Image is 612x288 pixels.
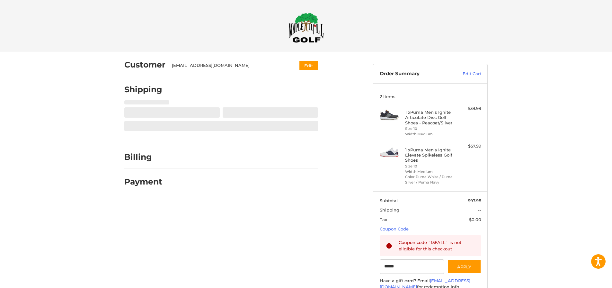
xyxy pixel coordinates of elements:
div: $57.99 [456,143,481,149]
h2: Billing [124,152,162,162]
h3: Order Summary [380,71,449,77]
div: Coupon code `15FALL` is not eligible for this checkout [399,239,475,252]
button: Apply [447,259,481,274]
span: $0.00 [469,217,481,222]
a: Coupon Code [380,226,409,231]
li: Color Puma White / Puma Silver / Puma Navy [405,174,454,185]
h4: 1 x Puma Men's Ignite Articulate Disc Golf Shoes - Peacoat/Silver [405,110,454,125]
li: Width Medium [405,131,454,137]
h3: 2 Items [380,94,481,99]
span: Tax [380,217,387,222]
div: $39.99 [456,105,481,112]
h2: Customer [124,60,165,70]
span: $97.98 [468,198,481,203]
img: Maple Hill Golf [288,13,324,43]
span: Shipping [380,207,399,212]
li: Width Medium [405,169,454,175]
span: -- [478,207,481,212]
li: Size 10 [405,126,454,131]
span: Subtotal [380,198,398,203]
div: [EMAIL_ADDRESS][DOMAIN_NAME] [172,62,287,69]
button: Edit [299,61,318,70]
a: Edit Cart [449,71,481,77]
li: Size 10 [405,164,454,169]
h2: Payment [124,177,162,187]
h4: 1 x Puma Men's Ignite Elevate Spikeless Golf Shoes [405,147,454,163]
input: Gift Certificate or Coupon Code [380,259,444,274]
h2: Shipping [124,85,162,94]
